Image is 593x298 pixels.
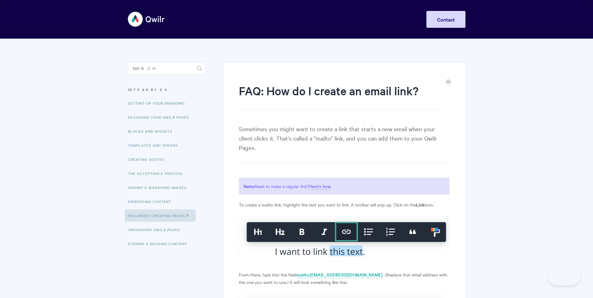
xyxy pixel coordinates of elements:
[128,62,206,75] input: Search
[128,181,191,194] a: Adding & Managing Images
[239,124,449,163] p: Sometimes you might want to create a link that starts a new email when your client clicks it. Tha...
[128,237,192,250] a: Storing & Reusing Content
[416,201,425,208] strong: Link
[128,97,189,109] a: Setting up your Branding
[296,271,383,278] a: mailto:[EMAIL_ADDRESS][DOMAIN_NAME]
[125,209,196,222] a: FAQ About Creating Pages
[128,153,169,166] a: Creating Quotes
[446,79,451,86] a: Print this Article
[239,201,449,208] p: To create a mailto link, highlight the text you want to link. A toolbar will pop up. Click on the...
[239,83,440,110] h1: FAQ: How do I create an email link?
[244,183,254,189] strong: Note:
[128,223,185,236] a: Organizing Qwilr Pages
[128,111,194,123] a: Designing Your Qwilr Pages
[128,125,177,137] a: Blocks and Widgets
[426,11,465,28] a: Contact
[128,167,188,180] a: The Acceptance Process
[128,195,176,208] a: Embedding Content
[128,84,206,95] h3: Categories
[128,7,165,31] img: Qwilr Help Center
[239,271,449,286] p: From there, type into the field . (Replace that email address with the one you want to use.) It w...
[548,267,580,286] iframe: Toggle Customer Support
[128,139,183,151] a: Templates and Tokens
[309,183,331,190] a: Here's how
[239,178,449,195] p: Need to make a regular link? .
